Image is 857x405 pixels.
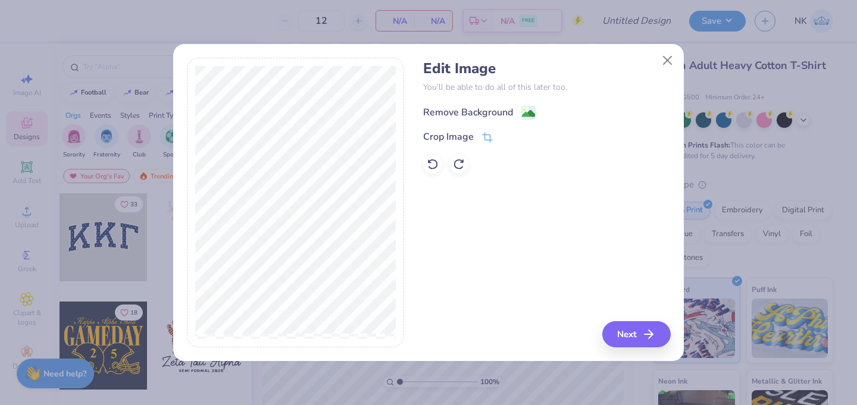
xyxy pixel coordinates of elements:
h4: Edit Image [423,60,670,77]
button: Close [656,49,679,72]
div: Crop Image [423,130,474,144]
button: Next [602,321,671,347]
p: You’ll be able to do all of this later too. [423,81,670,93]
div: Remove Background [423,105,513,120]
